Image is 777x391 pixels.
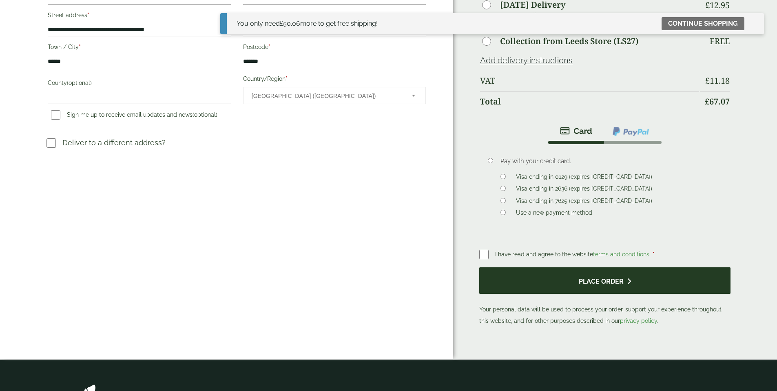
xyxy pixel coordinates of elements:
[480,56,573,65] a: Add delivery instructions
[67,80,92,86] span: (optional)
[243,73,426,87] label: Country/Region
[705,96,730,107] bdi: 67.07
[479,267,730,294] button: Place order
[495,251,651,258] span: I have read and agree to the website
[705,75,730,86] bdi: 11.18
[237,19,378,29] div: You only need more to get free shipping!
[500,9,699,22] p: 2pm Cut off
[243,87,426,104] span: Country/Region
[51,110,60,120] input: Sign me up to receive email updates and news(optional)
[513,185,655,194] label: Visa ending in 2636 (expires [CREDIT_CARD_DATA])
[653,251,655,258] abbr: required
[710,36,730,46] p: Free
[193,111,217,118] span: (optional)
[705,96,709,107] span: £
[513,209,595,218] label: Use a new payment method
[48,41,230,55] label: Town / City
[500,37,639,45] label: Collection from Leeds Store (LS27)
[705,75,710,86] span: £
[286,76,288,82] abbr: required
[280,20,283,27] span: £
[593,251,649,258] a: terms and conditions
[268,44,270,50] abbr: required
[62,137,166,148] p: Deliver to a different address?
[48,9,230,23] label: Street address
[513,198,655,207] label: Visa ending in 7625 (expires [CREDIT_CARD_DATA])
[560,126,592,136] img: stripe.png
[252,87,401,104] span: United Kingdom (UK)
[500,1,565,9] label: [DATE] Delivery
[620,318,657,324] a: privacy policy
[513,173,655,182] label: Visa ending in 0129 (expires [CREDIT_CARD_DATA])
[48,77,230,91] label: County
[479,267,730,327] p: Your personal data will be used to process your order, support your experience throughout this we...
[48,111,221,120] label: Sign me up to receive email updates and news
[79,44,81,50] abbr: required
[280,20,300,27] span: 50.06
[243,41,426,55] label: Postcode
[480,71,699,91] th: VAT
[87,12,89,18] abbr: required
[480,91,699,111] th: Total
[612,126,650,137] img: ppcp-gateway.png
[662,17,744,30] a: Continue shopping
[500,157,718,166] p: Pay with your credit card.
